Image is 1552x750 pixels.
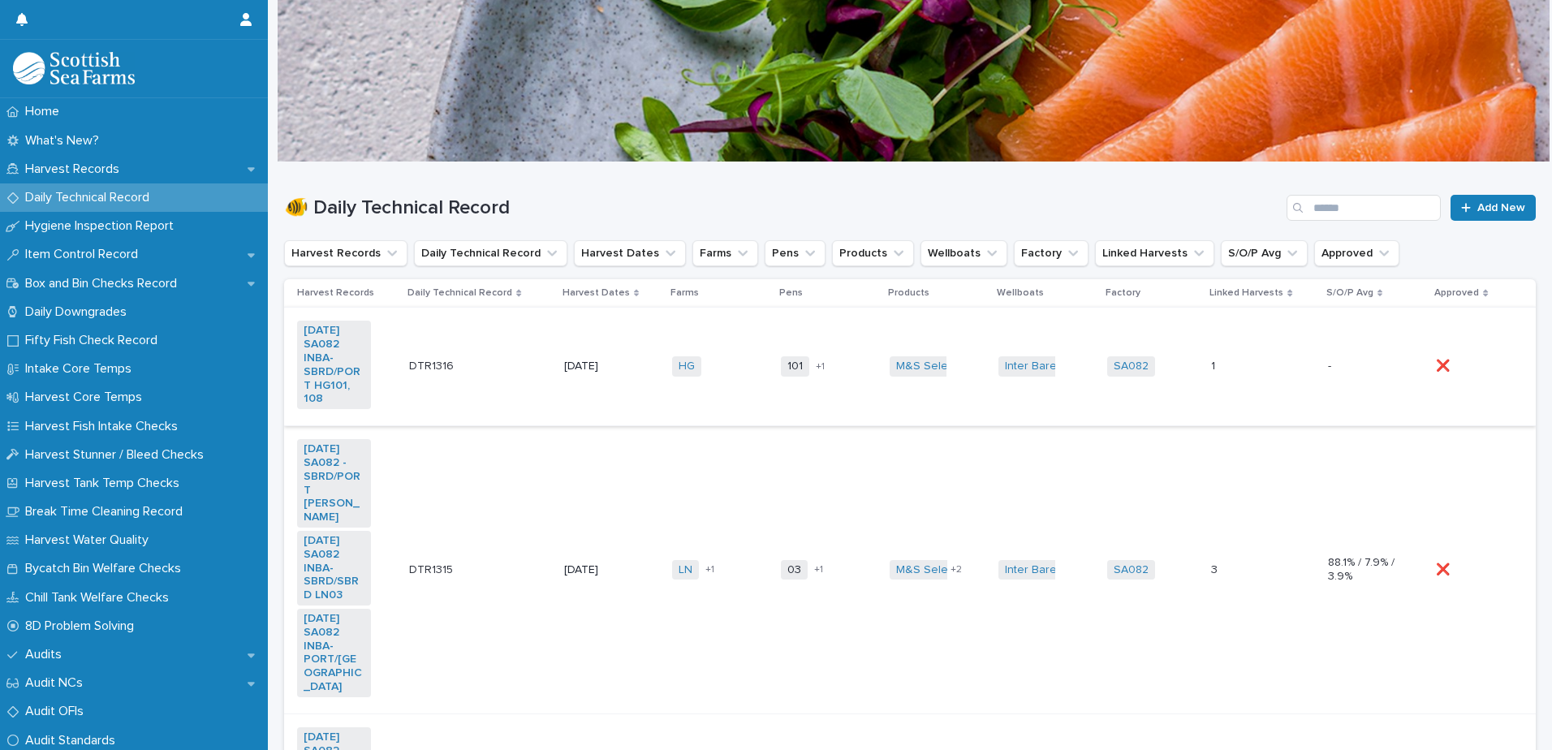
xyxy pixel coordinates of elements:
[1436,356,1453,373] p: ❌
[19,590,182,606] p: Chill Tank Welfare Checks
[816,362,825,372] span: + 1
[19,247,151,262] p: Item Control Record
[19,361,144,377] p: Intake Core Temps
[19,675,96,691] p: Audit NCs
[284,196,1280,220] h1: 🐠 Daily Technical Record
[1328,556,1402,584] p: 88.1% / 7.9% / 3.9%
[888,284,929,302] p: Products
[297,284,374,302] p: Harvest Records
[997,284,1044,302] p: Wellboats
[832,240,914,266] button: Products
[304,534,364,602] a: [DATE] SA082 INBA-SBRD/SBRD LN03
[284,308,1536,426] tr: [DATE] SA082 INBA-SBRD/PORT HG101, 108 DTR1316DTR1316 [DATE]HG 101+1M&S Select Inter Barents SA08...
[679,360,695,373] a: HG
[1434,284,1479,302] p: Approved
[1095,240,1214,266] button: Linked Harvests
[19,304,140,320] p: Daily Downgrades
[1328,360,1402,373] p: -
[304,442,364,524] a: [DATE] SA082 -SBRD/PORT [PERSON_NAME]
[1106,284,1140,302] p: Factory
[304,324,364,406] a: [DATE] SA082 INBA-SBRD/PORT HG101, 108
[1014,240,1089,266] button: Factory
[19,190,162,205] p: Daily Technical Record
[284,240,407,266] button: Harvest Records
[407,284,512,302] p: Daily Technical Record
[19,162,132,177] p: Harvest Records
[414,240,567,266] button: Daily Technical Record
[409,560,456,577] p: DTR1315
[563,284,630,302] p: Harvest Dates
[19,733,128,748] p: Audit Standards
[951,565,962,575] span: + 2
[19,390,155,405] p: Harvest Core Temps
[670,284,699,302] p: Farms
[19,133,112,149] p: What's New?
[564,360,638,373] p: [DATE]
[781,356,809,377] span: 101
[779,284,803,302] p: Pens
[19,647,75,662] p: Audits
[19,532,162,548] p: Harvest Water Quality
[19,561,194,576] p: Bycatch Bin Welfare Checks
[692,240,758,266] button: Farms
[19,218,187,234] p: Hygiene Inspection Report
[896,360,957,373] a: M&S Select
[1114,563,1149,577] a: SA082
[19,476,192,491] p: Harvest Tank Temp Checks
[1477,202,1525,213] span: Add New
[19,504,196,519] p: Break Time Cleaning Record
[13,52,135,84] img: mMrefqRFQpe26GRNOUkG
[1114,360,1149,373] a: SA082
[765,240,826,266] button: Pens
[1287,195,1441,221] input: Search
[1221,240,1308,266] button: S/O/P Avg
[19,104,72,119] p: Home
[409,356,457,373] p: DTR1316
[1005,360,1072,373] a: Inter Barents
[1436,560,1453,577] p: ❌
[896,563,957,577] a: M&S Select
[574,240,686,266] button: Harvest Dates
[304,612,364,694] a: [DATE] SA082 INBA-PORT/[GEOGRAPHIC_DATA]
[1314,240,1399,266] button: Approved
[1451,195,1536,221] a: Add New
[781,560,808,580] span: 03
[19,333,170,348] p: Fifty Fish Check Record
[1005,563,1072,577] a: Inter Barents
[19,704,97,719] p: Audit OFIs
[1211,560,1221,577] p: 3
[705,565,714,575] span: + 1
[19,419,191,434] p: Harvest Fish Intake Checks
[284,426,1536,714] tr: [DATE] SA082 -SBRD/PORT [PERSON_NAME] [DATE] SA082 INBA-SBRD/SBRD LN03 [DATE] SA082 INBA-PORT/[GE...
[1326,284,1373,302] p: S/O/P Avg
[679,563,692,577] a: LN
[19,447,217,463] p: Harvest Stunner / Bleed Checks
[19,619,147,634] p: 8D Problem Solving
[1209,284,1283,302] p: Linked Harvests
[19,276,190,291] p: Box and Bin Checks Record
[920,240,1007,266] button: Wellboats
[814,565,823,575] span: + 1
[564,563,638,577] p: [DATE]
[1211,356,1218,373] p: 1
